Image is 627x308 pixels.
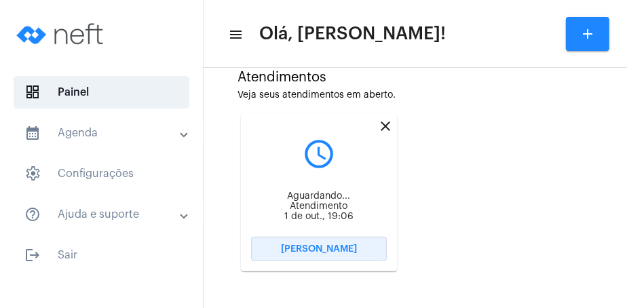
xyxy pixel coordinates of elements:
[24,84,41,100] span: sidenav icon
[8,117,203,149] mat-expansion-panel-header: sidenav iconAgenda
[14,76,189,109] span: Painel
[251,212,387,222] div: 1 de out., 19:06
[579,26,596,42] mat-icon: add
[251,191,387,201] div: Aguardando...
[237,90,593,100] div: Veja seus atendimentos em aberto.
[281,244,357,254] span: [PERSON_NAME]
[228,26,242,43] mat-icon: sidenav icon
[14,157,189,190] span: Configurações
[24,125,181,141] mat-panel-title: Agenda
[377,118,394,134] mat-icon: close
[11,7,113,61] img: logo-neft-novo-2.png
[251,237,387,261] button: [PERSON_NAME]
[14,239,189,271] span: Sair
[24,166,41,182] span: sidenav icon
[24,206,181,223] mat-panel-title: Ajuda e suporte
[8,198,203,231] mat-expansion-panel-header: sidenav iconAjuda e suporte
[251,137,387,171] mat-icon: query_builder
[24,247,41,263] mat-icon: sidenav icon
[251,201,387,212] div: Atendimento
[24,206,41,223] mat-icon: sidenav icon
[237,70,593,85] div: Atendimentos
[259,23,446,45] span: Olá, [PERSON_NAME]!
[24,125,41,141] mat-icon: sidenav icon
